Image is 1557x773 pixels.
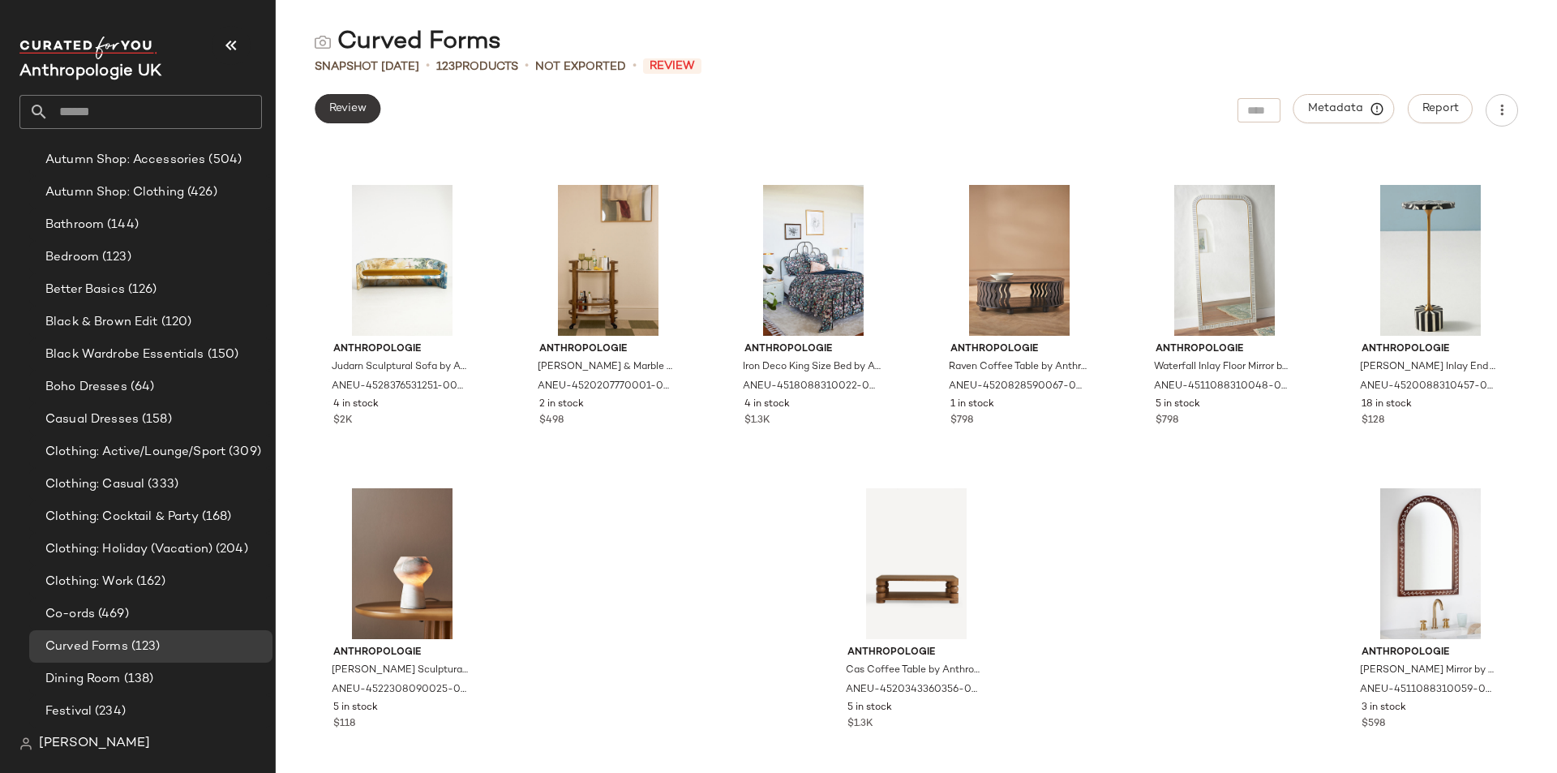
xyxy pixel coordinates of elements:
[1156,397,1200,412] span: 5 in stock
[1154,360,1292,375] span: Waterfall Inlay Floor Mirror by Anthropologie
[332,683,470,698] span: ANEU-4522308090025-000-012
[212,540,248,559] span: (204)
[333,414,353,428] span: $2K
[19,737,32,750] img: svg%3e
[45,573,133,591] span: Clothing: Work
[45,605,95,624] span: Co-ords
[144,475,178,494] span: (333)
[225,443,261,462] span: (309)
[744,414,770,428] span: $1.3K
[121,670,154,689] span: (138)
[328,102,367,115] span: Review
[204,346,239,364] span: (150)
[1362,646,1499,660] span: Anthropologie
[315,34,331,50] img: svg%3e
[39,734,150,754] span: [PERSON_NAME]
[1307,101,1381,116] span: Metadata
[539,414,564,428] span: $498
[333,717,355,732] span: $118
[332,663,470,678] span: [PERSON_NAME] Sculptural Desk Lamp by Anthropologie in Beige
[19,37,157,59] img: cfy_white_logo.C9jOOHJF.svg
[525,57,529,76] span: •
[731,185,895,336] img: 45206444AF_001_b15
[1362,397,1412,412] span: 18 in stock
[45,540,212,559] span: Clothing: Holiday (Vacation)
[332,360,470,375] span: Judarn Sculptural Sofa by Anthropologie Size: 83 in, Polyester/Linen
[45,281,125,299] span: Better Basics
[1362,342,1499,357] span: Anthropologie
[333,397,379,412] span: 4 in stock
[743,360,881,375] span: Iron Deco King Size Bed by Anthropologie in Black Size: Q top/bed
[332,380,470,394] span: ANEU-4528376531251-000-000
[1362,717,1385,732] span: $598
[847,717,873,732] span: $1.3K
[19,63,161,80] span: Current Company Name
[45,346,204,364] span: Black Wardrobe Essentials
[1154,380,1292,394] span: ANEU-4511088310048-000-004
[315,26,501,58] div: Curved Forms
[950,397,994,412] span: 1 in stock
[526,185,690,336] img: 4520207770001_020_e
[139,410,172,429] span: (158)
[1349,488,1512,639] img: 80839962_111_b
[1143,185,1306,336] img: 64348626_004_b4
[847,646,985,660] span: Anthropologie
[1422,102,1459,115] span: Report
[1156,342,1293,357] span: Anthropologie
[643,58,701,74] span: Review
[45,508,199,526] span: Clothing: Cocktail & Party
[744,342,882,357] span: Anthropologie
[1293,94,1395,123] button: Metadata
[436,61,455,73] span: 123
[436,58,518,75] div: Products
[743,380,881,394] span: ANEU-4518088310022-000-001
[125,281,157,299] span: (126)
[184,183,217,202] span: (426)
[1360,360,1498,375] span: [PERSON_NAME] Inlay End Table by Anthropologie in Black
[1362,414,1384,428] span: $128
[45,638,128,656] span: Curved Forms
[950,414,973,428] span: $798
[333,701,378,715] span: 5 in stock
[45,313,158,332] span: Black & Brown Edit
[1349,185,1512,336] img: 60330545_001_b
[1156,414,1178,428] span: $798
[133,573,165,591] span: (162)
[92,702,126,721] span: (234)
[45,248,99,267] span: Bedroom
[846,663,984,678] span: Cas Coffee Table by Anthropologie Size: 54"
[633,57,637,76] span: •
[950,342,1088,357] span: Anthropologie
[1408,94,1473,123] button: Report
[158,313,192,332] span: (120)
[205,151,242,170] span: (504)
[104,216,139,234] span: (144)
[333,646,471,660] span: Anthropologie
[45,410,139,429] span: Casual Dresses
[320,185,484,336] img: 87777017_000_b
[333,342,471,357] span: Anthropologie
[45,443,225,462] span: Clothing: Active/Lounge/Sport
[95,605,129,624] span: (469)
[127,378,155,397] span: (64)
[315,94,380,123] button: Review
[99,248,131,267] span: (123)
[1360,380,1498,394] span: ANEU-4520088310457-000-001
[199,508,232,526] span: (168)
[538,360,676,375] span: [PERSON_NAME] & Marble Bar Cart Drinks Trolley by Anthropologie in Brown
[744,397,790,412] span: 4 in stock
[45,183,184,202] span: Autumn Shop: Clothing
[535,58,626,75] span: Not Exported
[45,670,121,689] span: Dining Room
[45,702,92,721] span: Festival
[45,216,104,234] span: Bathroom
[539,342,677,357] span: Anthropologie
[539,397,584,412] span: 2 in stock
[1360,683,1498,698] span: ANEU-4511088310059-000-111
[1362,701,1406,715] span: 3 in stock
[45,151,205,170] span: Autumn Shop: Accessories
[315,58,419,75] span: Snapshot [DATE]
[45,475,144,494] span: Clothing: Casual
[949,360,1087,375] span: Raven Coffee Table by Anthropologie in Black
[320,488,484,639] img: 86733003_012_b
